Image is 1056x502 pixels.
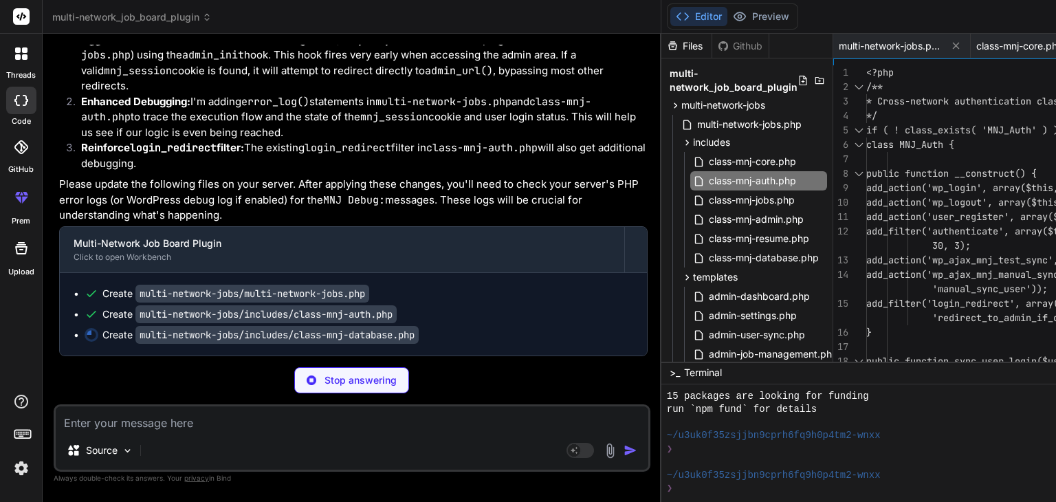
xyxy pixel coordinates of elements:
[70,140,648,171] li: The existing filter in will also get additional debugging.
[667,429,881,442] span: ~/u3uk0f35zsjjbn9cprh6fq9h0p4tm2-wnxx
[52,10,212,24] span: multi-network_job_board_plugin
[833,181,848,195] div: 9
[12,215,30,227] label: prem
[833,340,848,354] div: 17
[661,39,712,53] div: Files
[135,285,369,303] code: multi-network-jobs/multi-network-jobs.php
[667,469,881,482] span: ~/u3uk0f35zsjjbn9cprh6fq9h0p4tm2-wnxx
[707,173,797,189] span: class-mnj-auth.php
[833,354,848,369] div: 18
[10,457,33,480] img: settings
[932,239,971,252] span: 30, 3);
[102,287,369,301] div: Create
[360,110,428,124] code: mnj_session
[670,67,797,94] span: multi-network_job_board_plugin
[833,210,848,224] div: 11
[60,227,624,272] button: Multi-Network Job Board PluginClick to open Workbench
[74,237,610,250] div: Multi-Network Job Board Plugin
[241,95,309,109] code: error_log()
[866,138,954,151] span: class MNJ_Auth {
[833,80,848,94] div: 2
[707,250,820,266] span: class-mnj-database.php
[850,354,868,369] div: Click to collapse the range.
[375,95,511,109] code: multi-network-jobs.php
[707,230,811,247] span: class-mnj-resume.php
[833,325,848,340] div: 16
[323,193,385,207] code: MNJ Debug:
[833,123,848,138] div: 5
[6,69,36,81] label: threads
[932,283,1048,295] span: 'manual_sync_user'));
[850,166,868,181] div: Click to collapse the range.
[833,166,848,181] div: 8
[305,141,391,155] code: login_redirect
[866,167,1037,179] span: public function __construct() {
[712,39,769,53] div: Github
[833,195,848,210] div: 10
[833,65,848,80] div: 1
[833,138,848,152] div: 6
[833,224,848,239] div: 12
[8,164,34,175] label: GitHub
[130,141,217,155] code: login_redirect
[104,64,172,78] code: mnj_session
[833,94,848,109] div: 3
[833,253,848,268] div: 13
[866,326,872,338] span: }
[86,444,118,457] p: Source
[670,366,680,380] span: >_
[681,98,765,112] span: multi-network-jobs
[70,94,648,141] li: I'm adding statements in and to trace the execution flow and the state of the cookie and user log...
[81,141,244,154] strong: Reinforce filter:
[135,305,397,323] code: multi-network-jobs/includes/class-mnj-auth.php
[707,307,798,324] span: admin-settings.php
[324,373,397,387] p: Stop answering
[426,141,538,155] code: class-mnj-auth.php
[707,327,806,343] span: admin-user-sync.php
[102,307,397,321] div: Create
[70,32,648,94] li: I'm adding a new, very early check in the main plugin file ( ) using the hook. This hook fires ve...
[707,288,811,305] span: admin-dashboard.php
[122,445,133,457] img: Pick Models
[707,211,805,228] span: class-mnj-admin.php
[184,474,209,482] span: privacy
[8,266,34,278] label: Upload
[693,270,738,284] span: templates
[684,366,722,380] span: Terminal
[667,482,674,495] span: ❯
[833,109,848,123] div: 4
[12,116,31,127] label: code
[602,443,618,459] img: attachment
[693,135,730,149] span: includes
[102,328,419,342] div: Create
[182,48,244,62] code: admin_init
[727,7,795,26] button: Preview
[59,177,648,223] p: Please update the following files on your server. After applying these changes, you'll need to ch...
[81,95,190,108] strong: Enhanced Debugging:
[81,33,255,46] strong: Aggressive Admin Redirect (New):
[833,152,848,166] div: 7
[839,39,942,53] span: multi-network-jobs.php
[850,138,868,152] div: Click to collapse the range.
[707,346,839,362] span: admin-job-management.php
[667,403,817,416] span: run `npm fund` for details
[707,192,796,208] span: class-mnj-jobs.php
[833,296,848,311] div: 15
[707,153,797,170] span: class-mnj-core.php
[850,80,868,94] div: Click to collapse the range.
[667,390,869,403] span: 15 packages are looking for funding
[74,252,610,263] div: Click to open Workbench
[135,326,419,344] code: multi-network-jobs/includes/class-mnj-database.php
[425,64,493,78] code: admin_url()
[667,443,674,456] span: ❯
[850,123,868,138] div: Click to collapse the range.
[54,472,650,485] p: Always double-check its answers. Your in Bind
[866,66,894,78] span: <?php
[696,116,803,133] span: multi-network-jobs.php
[670,7,727,26] button: Editor
[624,444,637,457] img: icon
[833,268,848,282] div: 14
